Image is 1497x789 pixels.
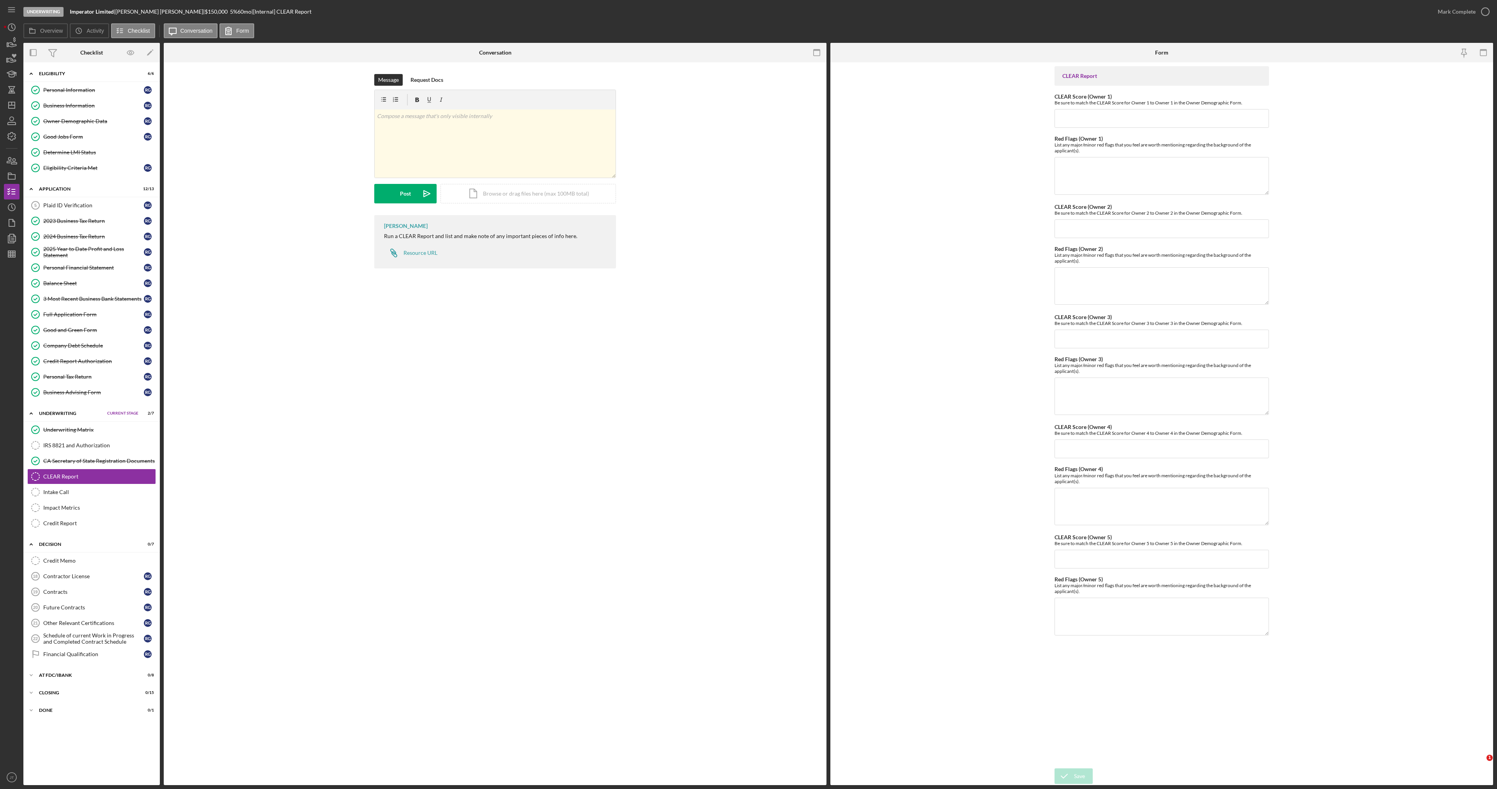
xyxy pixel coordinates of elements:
div: R G [144,373,152,381]
div: CLEAR Report [43,473,156,480]
div: Be sure to match the CLEAR Score for Owner 2 to Owner 2 in the Owner Demographic Form. [1055,210,1269,216]
button: Mark Complete [1430,4,1493,19]
div: R G [144,619,152,627]
div: Be sure to match the CLEAR Score for Owner 5 to Owner 5 in the Owner Demographic Form. [1055,540,1269,546]
div: Credit Memo [43,558,156,564]
a: Good Jobs FormRG [27,129,156,145]
button: Post [374,184,437,203]
b: Imperator Limited [70,8,114,15]
div: 2023 Business Tax Return [43,218,144,224]
div: Conversation [479,49,511,56]
div: Be sure to match the CLEAR Score for Owner 3 to Owner 3 in the Owner Demographic Form. [1055,320,1269,326]
a: CA Secretary of State Registration Documents [27,453,156,469]
a: Credit Report [27,515,156,531]
tspan: 5 [34,203,37,208]
div: | [Internal] CLEAR Report [251,9,311,15]
div: 0 / 8 [140,673,154,678]
div: Personal Financial Statement [43,265,144,271]
label: Red Flags (Owner 2) [1055,245,1103,252]
a: 2023 Business Tax ReturnRG [27,213,156,229]
div: R G [144,388,152,396]
a: Full Application FormRG [27,307,156,322]
a: Personal Financial StatementRG [27,260,156,275]
a: Good and Green FormRG [27,322,156,338]
span: $150,000 [205,8,228,15]
label: Overview [40,28,63,34]
label: Red Flags (Owner 1) [1055,135,1103,142]
button: Overview [23,23,68,38]
a: Credit Memo [27,553,156,568]
label: Conversation [180,28,213,34]
div: R G [144,342,152,349]
tspan: 22 [33,636,38,641]
div: R G [144,233,152,240]
div: List any major/minor red flags that you feel are worth mentioning regarding the background of the... [1055,362,1269,374]
tspan: 19 [33,590,37,594]
a: Impact Metrics [27,500,156,515]
div: Good and Green Form [43,327,144,333]
div: R G [144,635,152,642]
div: Balance Sheet [43,280,144,286]
div: R G [144,326,152,334]
div: 0 / 7 [140,542,154,547]
div: Personal Information [43,87,144,93]
tspan: 21 [33,621,38,625]
div: 6 / 6 [140,71,154,76]
div: [PERSON_NAME] [PERSON_NAME] | [115,9,205,15]
a: Personal Tax ReturnRG [27,369,156,385]
button: Form [219,23,254,38]
button: Conversation [164,23,218,38]
div: 2 / 7 [140,411,154,416]
div: Contracts [43,589,144,595]
label: Activity [87,28,104,34]
div: At FDC/iBank [39,673,134,678]
label: CLEAR Score (Owner 3) [1055,314,1112,320]
label: CLEAR Score (Owner 1) [1055,93,1112,100]
div: 60 mo [237,9,251,15]
a: Eligibility Criteria MetRG [27,160,156,176]
div: Request Docs [411,74,443,86]
div: | [70,9,115,15]
div: 3 Most Recent Business Bank Statements [43,296,144,302]
a: 18Contractor LicenseRG [27,568,156,584]
div: R G [144,295,152,303]
div: List any major/minor red flags that you feel are worth mentioning regarding the background of the... [1055,142,1269,154]
label: Red Flags (Owner 3) [1055,356,1103,362]
div: Owner Demographic Data [43,118,144,124]
div: Underwriting [39,411,103,416]
a: CLEAR Report [27,469,156,484]
text: JT [10,775,14,780]
div: Future Contracts [43,604,144,611]
div: 5 % [230,9,237,15]
div: Save [1074,768,1085,784]
div: [PERSON_NAME] [384,223,428,229]
div: Credit Report Authorization [43,358,144,364]
label: CLEAR Score (Owner 2) [1055,203,1112,210]
a: IRS 8821 and Authorization [27,438,156,453]
div: Application [39,187,134,191]
div: Determine LMI Status [43,149,156,155]
a: 2025 Year to Date Profit and Loss StatementRG [27,244,156,260]
div: Impact Metrics [43,505,156,511]
div: Done [39,708,134,713]
div: R G [144,86,152,94]
div: Be sure to match the CLEAR Score for Owner 4 to Owner 4 in the Owner Demographic Form. [1055,430,1269,436]
div: Schedule of current Work in Progress and Completed Contract Schedule [43,632,144,645]
div: R G [144,248,152,256]
a: 5Plaid ID VerificationRG [27,198,156,213]
a: Personal InformationRG [27,82,156,98]
label: CLEAR Score (Owner 4) [1055,424,1112,430]
div: Plaid ID Verification [43,202,144,208]
label: Form [236,28,249,34]
a: Underwriting Matrix [27,422,156,438]
div: Business Advising Form [43,389,144,395]
div: List any major/minor red flags that you feel are worth mentioning regarding the background of the... [1055,473,1269,484]
div: Credit Report [43,520,156,526]
div: IRS 8821 and Authorization [43,442,156,448]
a: Resource URL [384,245,437,261]
button: JT [4,770,19,785]
div: R G [144,357,152,365]
button: Request Docs [407,74,447,86]
div: R G [144,133,152,141]
div: 0 / 1 [140,708,154,713]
